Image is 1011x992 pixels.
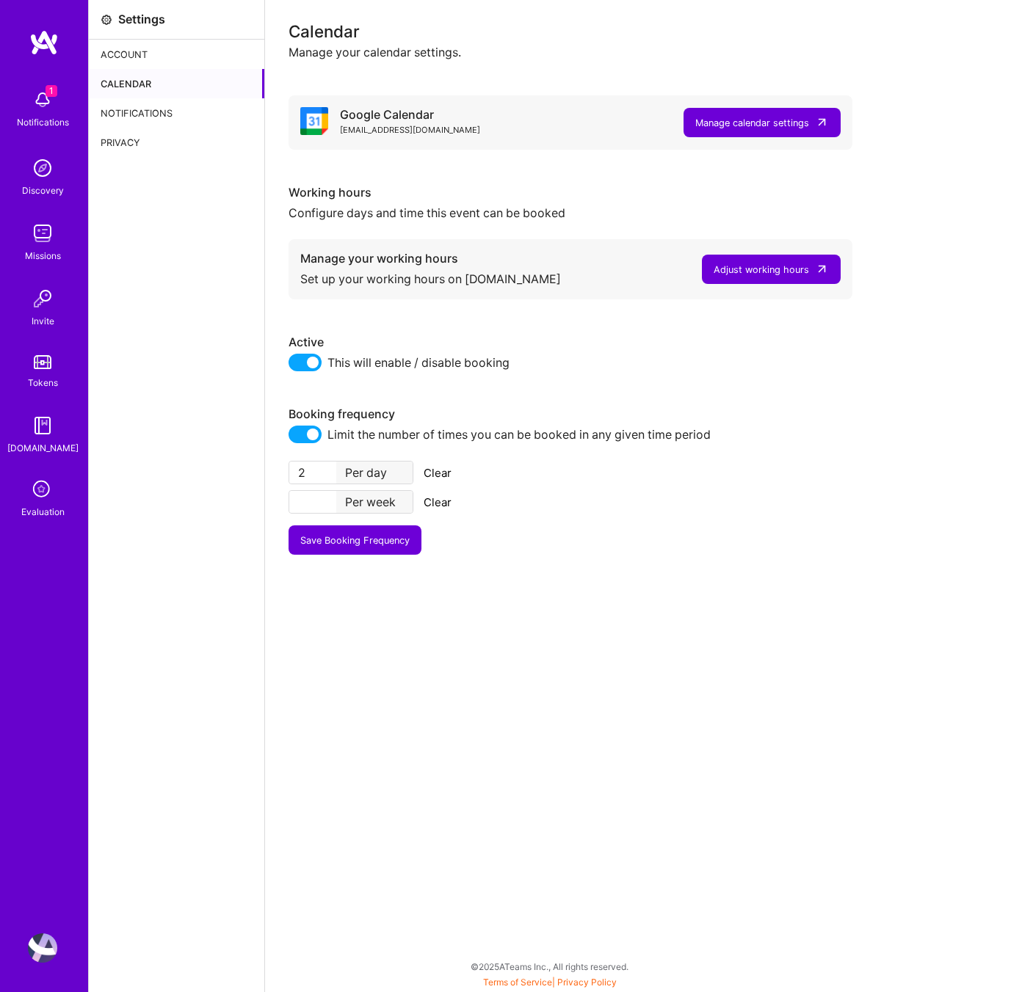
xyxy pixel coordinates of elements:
img: bell [28,85,57,114]
div: Manage your calendar settings. [289,45,988,60]
img: teamwork [28,219,57,248]
span: 1 [46,85,57,97]
img: discovery [28,153,57,183]
div: Active [289,335,852,350]
button: Manage calendar settings [684,108,841,137]
div: Invite [32,313,54,329]
div: Calendar [89,69,264,98]
div: Adjust working hours [714,262,809,277]
div: Google Calendar [340,107,480,123]
i: icon Settings [101,14,112,26]
div: Manage your working hours [300,251,561,266]
i: icon Google [300,107,328,135]
img: User Avatar [28,933,57,963]
div: Booking frequency [289,406,852,422]
button: Clear [419,490,456,514]
i: icon SelectionTeam [29,476,57,504]
div: [DOMAIN_NAME] [7,440,79,456]
img: logo [29,29,59,56]
div: Missions [25,248,61,263]
i: icon LinkArrow [815,262,829,276]
div: Tokens [28,375,58,390]
div: © 2025 ATeams Inc., All rights reserved. [88,948,1011,985]
button: Clear [419,461,456,484]
div: Per day [336,462,413,484]
span: This will enable / disable booking [327,354,510,371]
div: Account [89,40,264,69]
div: Notifications [89,98,264,128]
div: Notifications [17,114,69,130]
button: Adjust working hours [702,255,841,284]
a: Privacy Policy [557,977,617,988]
div: Per week [336,491,413,513]
img: tokens [34,355,51,369]
img: Invite [28,284,57,313]
a: Terms of Service [483,977,552,988]
div: Set up your working hours on [DOMAIN_NAME] [300,266,561,288]
span: | [483,977,617,988]
i: icon LinkArrow [815,115,829,129]
div: Configure days and time this event can be booked [289,200,852,222]
a: User Avatar [24,933,61,963]
div: Manage calendar settings [695,115,809,131]
div: Settings [118,12,165,27]
div: Evaluation [21,504,65,519]
button: Save Booking Frequency [289,525,421,555]
span: Limit the number of times you can be booked in any given time period [327,426,711,443]
div: Discovery [22,183,64,198]
div: Calendar [289,23,988,39]
img: guide book [28,411,57,440]
div: [EMAIL_ADDRESS][DOMAIN_NAME] [340,123,480,138]
div: Working hours [289,185,852,200]
div: Privacy [89,128,264,157]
